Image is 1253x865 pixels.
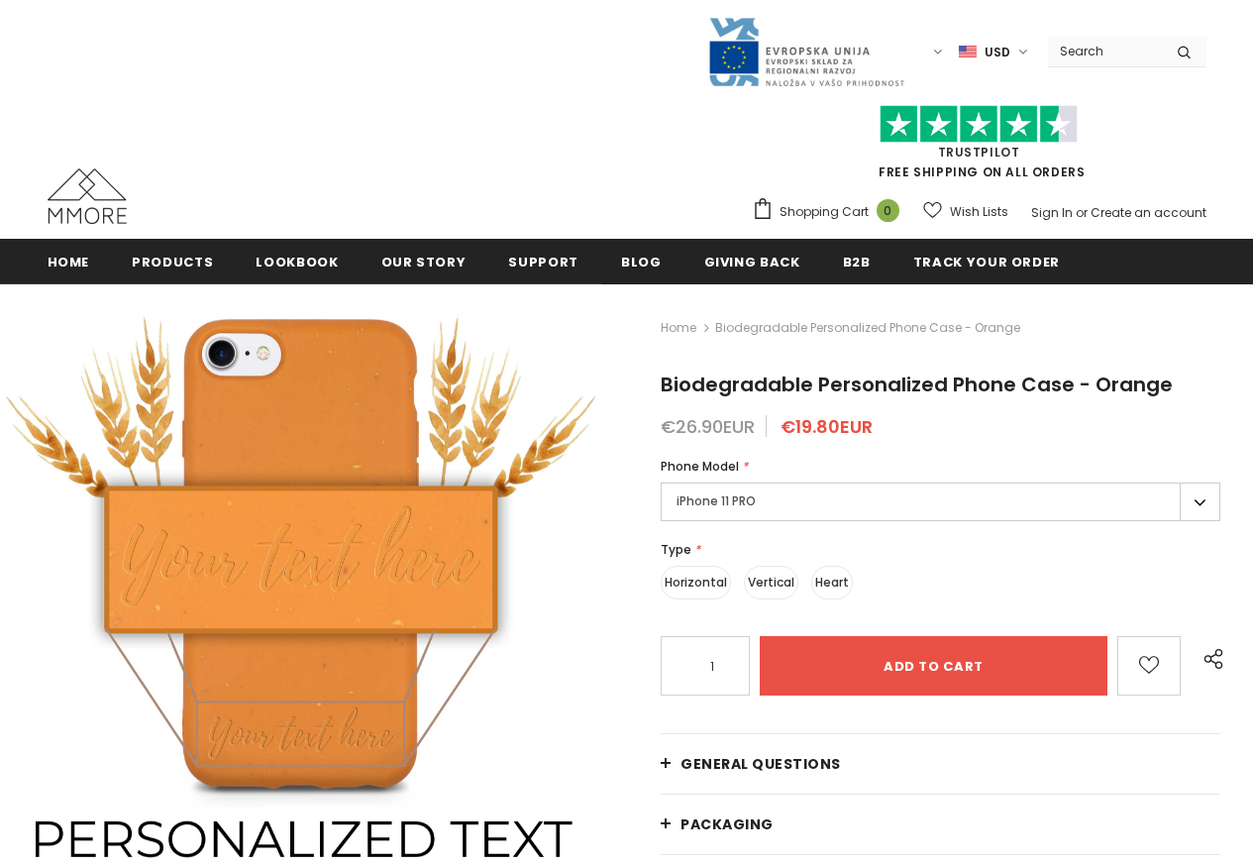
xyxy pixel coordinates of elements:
[621,239,662,283] a: Blog
[913,253,1060,271] span: Track your order
[1031,204,1073,221] a: Sign In
[781,414,873,439] span: €19.80EUR
[959,44,977,60] img: USD
[256,239,338,283] a: Lookbook
[132,253,213,271] span: Products
[661,316,696,340] a: Home
[1076,204,1088,221] span: or
[680,754,841,774] span: General Questions
[707,43,905,59] a: Javni Razpis
[707,16,905,88] img: Javni Razpis
[938,144,1020,161] a: Trustpilot
[913,239,1060,283] a: Track your order
[704,253,800,271] span: Giving back
[843,239,871,283] a: B2B
[661,371,1173,398] span: Biodegradable Personalized Phone Case - Orange
[661,483,1220,521] label: iPhone 11 PRO
[381,253,467,271] span: Our Story
[508,253,578,271] span: support
[877,199,899,222] span: 0
[1048,37,1162,65] input: Search Site
[923,194,1008,229] a: Wish Lists
[381,239,467,283] a: Our Story
[661,541,691,558] span: Type
[752,114,1206,180] span: FREE SHIPPING ON ALL ORDERS
[661,795,1220,854] a: PACKAGING
[744,566,798,599] label: Vertical
[985,43,1010,62] span: USD
[661,414,755,439] span: €26.90EUR
[132,239,213,283] a: Products
[780,202,869,222] span: Shopping Cart
[256,253,338,271] span: Lookbook
[48,168,127,224] img: MMORE Cases
[704,239,800,283] a: Giving back
[661,458,739,475] span: Phone Model
[760,636,1107,696] input: Add to cart
[1091,204,1206,221] a: Create an account
[48,239,90,283] a: Home
[752,197,909,227] a: Shopping Cart 0
[508,239,578,283] a: support
[661,734,1220,794] a: General Questions
[880,105,1078,144] img: Trust Pilot Stars
[661,566,731,599] label: Horizontal
[843,253,871,271] span: B2B
[680,814,774,834] span: PACKAGING
[48,253,90,271] span: Home
[950,202,1008,222] span: Wish Lists
[811,566,853,599] label: Heart
[621,253,662,271] span: Blog
[715,316,1020,340] span: Biodegradable Personalized Phone Case - Orange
